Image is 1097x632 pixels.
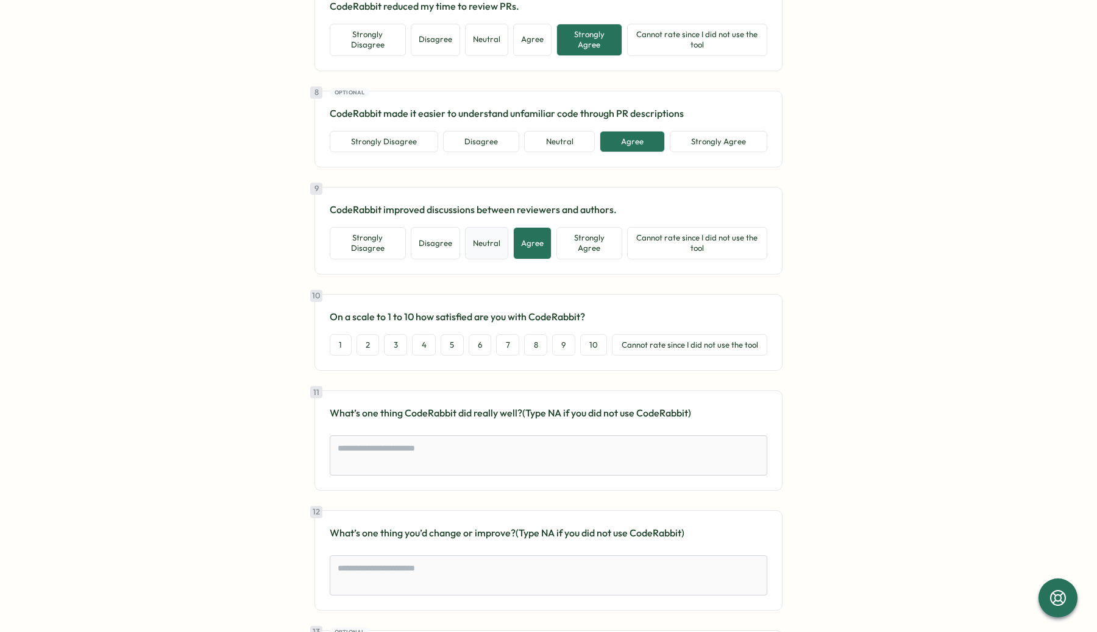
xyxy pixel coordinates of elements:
[600,131,665,153] button: Agree
[524,334,547,356] button: 8
[330,131,438,153] button: Strongly Disagree
[556,227,622,259] button: Strongly Agree
[411,24,460,56] button: Disagree
[330,106,767,121] p: CodeRabbit made it easier to understand unfamiliar code through PR descriptions
[330,406,767,421] p: What’s one thing CodeRabbit did really well?(Type NA if you did not use CodeRabbit)
[411,227,460,259] button: Disagree
[335,88,365,97] span: Optional
[310,386,322,398] div: 11
[513,227,552,259] button: Agree
[443,131,519,153] button: Disagree
[580,334,608,356] button: 10
[469,334,492,356] button: 6
[552,334,575,356] button: 9
[670,131,767,153] button: Strongly Agree
[412,334,436,356] button: 4
[513,24,552,56] button: Agree
[496,334,519,356] button: 7
[330,24,406,56] button: Strongly Disagree
[330,202,767,217] p: CodeRabbit improved discussions between reviewers and authors.
[330,309,767,325] p: On a scale to 1 to 10 how satisfied are you with CodeRabbit?
[310,290,322,302] div: 10
[330,227,406,259] button: Strongly Disagree
[330,334,352,356] button: 1
[612,334,767,356] button: Cannot rate since I did not use the tool
[357,334,380,356] button: 2
[627,24,767,56] button: Cannot rate since I did not use the tool
[310,183,322,195] div: 9
[441,334,464,356] button: 5
[465,24,508,56] button: Neutral
[627,227,767,259] button: Cannot rate since I did not use the tool
[524,131,594,153] button: Neutral
[465,227,508,259] button: Neutral
[384,334,407,356] button: 3
[556,24,622,56] button: Strongly Agree
[310,86,322,99] div: 8
[310,506,322,518] div: 12
[330,525,767,541] p: What’s one thing you’d change or improve?(Type NA if you did not use CodeRabbit)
